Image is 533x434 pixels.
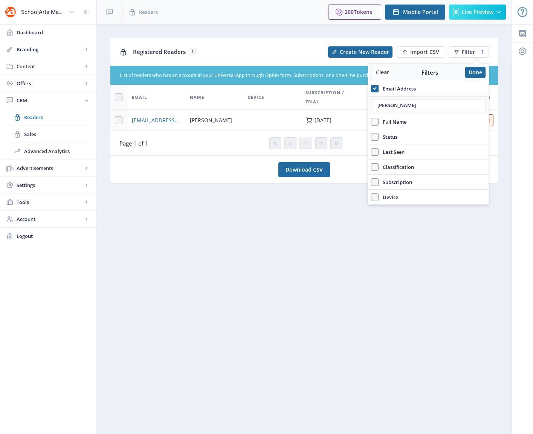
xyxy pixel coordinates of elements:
[247,93,264,102] span: Device
[8,126,89,143] a: Sales
[17,232,90,240] span: Logout
[21,4,66,20] div: SchoolArts Magazine
[120,72,444,79] div: List of readers who has an account in your Universal App through Opt-in form, Subscriptions, or a...
[379,147,405,156] span: Last Seen
[132,93,147,102] span: Email
[17,80,83,87] span: Offers
[139,8,158,16] span: Readers
[340,49,389,55] span: Create New Reader
[119,140,148,147] span: Page 1 of 1
[397,46,444,58] button: Import CSV
[449,46,489,58] button: Filter1
[17,63,83,70] span: Content
[133,48,186,55] span: Registered Readers
[379,178,412,187] span: Subscription
[17,181,83,189] span: Settings
[462,9,493,15] span: Live Preview
[403,9,438,15] span: Mobile Portal
[392,46,444,58] a: New page
[328,46,392,58] button: Create New Reader
[449,5,506,20] button: Live Preview
[190,93,204,102] span: Name
[17,97,83,104] span: CRM
[189,48,197,55] span: 1
[379,132,397,141] span: Status
[5,6,17,18] img: properties.app_icon.png
[354,8,372,15] span: Tokens
[278,162,330,177] a: Download CSV
[304,140,307,146] span: 1
[410,49,439,55] span: Import CSV
[379,117,406,126] span: Full Name
[24,130,89,138] span: Sales
[462,49,475,55] span: Filter
[132,116,181,125] a: [EMAIL_ADDRESS][PERSON_NAME][DOMAIN_NAME]
[24,113,89,121] span: Readers
[385,5,445,20] button: Mobile Portal
[299,138,312,149] button: 1
[379,163,414,172] span: Classification
[324,46,392,58] a: New page
[17,215,83,223] span: Account
[478,49,484,55] div: 1
[371,67,394,78] button: Clear
[8,143,89,159] a: Advanced Analytics
[305,88,359,106] span: Subscription / Trial
[17,46,83,53] span: Branding
[190,116,232,125] span: [PERSON_NAME]
[379,193,398,202] span: Device
[465,67,486,78] button: Done
[315,117,331,123] div: [DATE]
[24,147,89,155] span: Advanced Analytics
[17,164,83,172] span: Advertisements
[394,69,465,76] div: Filters
[110,38,498,156] app-collection-view: Registered Readers
[379,84,416,93] span: Email Address
[17,29,90,36] span: Dashboard
[8,109,89,126] a: Readers
[17,198,83,206] span: Tools
[328,5,381,20] button: 200Tokens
